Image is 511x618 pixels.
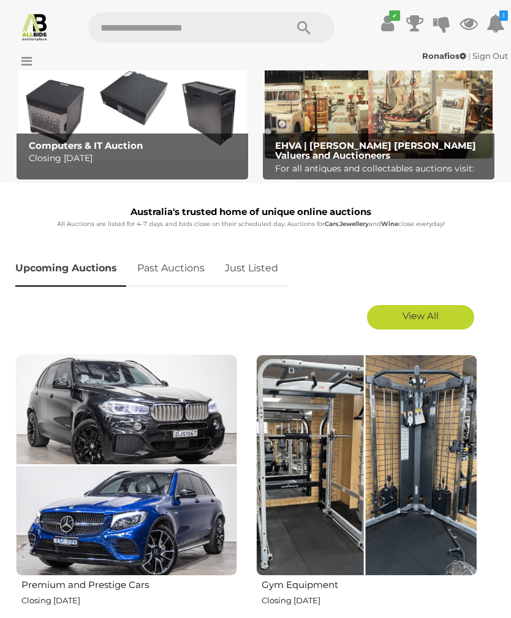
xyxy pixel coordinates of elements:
img: Computers & IT Auction [18,55,246,159]
p: For all antiques and collectables auctions visit: EHVA [275,161,488,192]
img: EHVA | Evans Hastings Valuers and Auctioneers [265,55,493,159]
h2: Premium and Prestige Cars [21,577,237,590]
h2: Gym Equipment [262,577,477,590]
i: ✔ [389,10,400,21]
a: Ronafios [422,51,468,61]
a: ✔ [379,12,397,34]
a: 1 [486,12,505,34]
strong: Cars [325,220,338,228]
img: Allbids.com.au [20,12,49,41]
span: | [468,51,471,61]
p: Closing [DATE] [21,594,237,608]
a: View All [367,305,474,330]
b: EHVA | [PERSON_NAME] [PERSON_NAME] Valuers and Auctioneers [275,140,476,162]
h1: Australia's trusted home of unique online auctions [15,207,486,217]
a: Just Listed [216,251,287,287]
button: Search [273,12,335,43]
p: Closing [DATE] [29,151,242,166]
span: View All [403,310,439,322]
p: Closing [DATE] [262,594,477,608]
b: Computers & IT Auction [29,140,143,151]
strong: Jewellery [339,220,369,228]
i: 1 [499,10,508,21]
a: Past Auctions [128,251,214,287]
a: Computers & IT Auction Computers & IT Auction Closing [DATE] [18,55,246,159]
p: All Auctions are listed for 4-7 days and bids close on their scheduled day. Auctions for , and cl... [15,219,486,230]
a: Upcoming Auctions [15,251,126,287]
strong: Wine [381,220,398,228]
a: EHVA | Evans Hastings Valuers and Auctioneers EHVA | [PERSON_NAME] [PERSON_NAME] Valuers and Auct... [265,55,493,159]
img: Gym Equipment [256,355,477,576]
strong: Ronafios [422,51,466,61]
a: Sign Out [472,51,508,61]
img: Premium and Prestige Cars [16,355,237,576]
